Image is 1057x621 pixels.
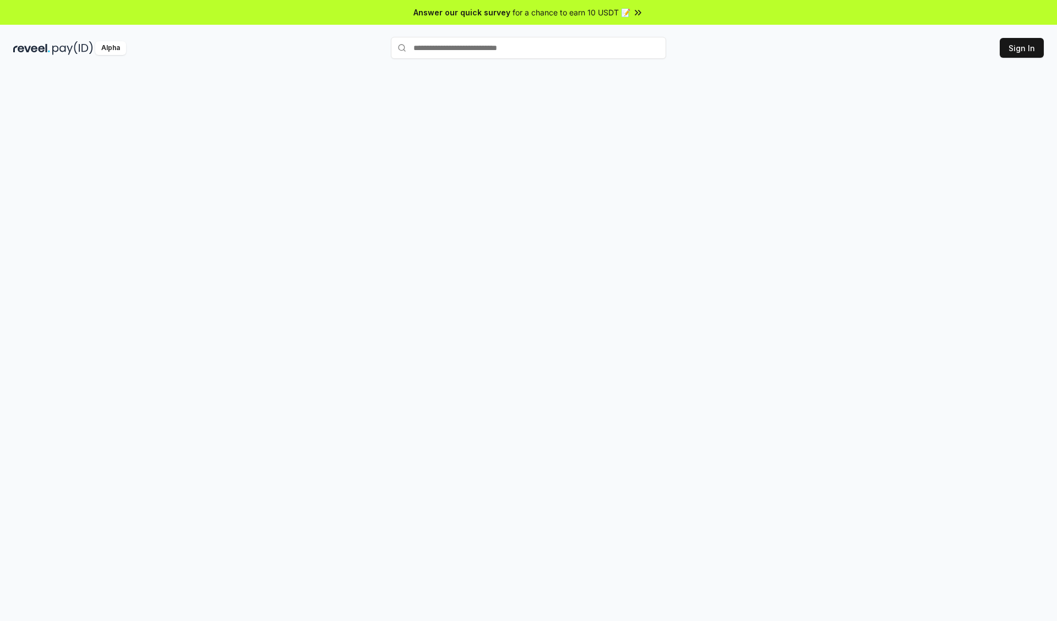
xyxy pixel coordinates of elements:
span: for a chance to earn 10 USDT 📝 [513,7,630,18]
button: Sign In [1000,38,1044,58]
img: reveel_dark [13,41,50,55]
img: pay_id [52,41,93,55]
span: Answer our quick survey [413,7,510,18]
div: Alpha [95,41,126,55]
